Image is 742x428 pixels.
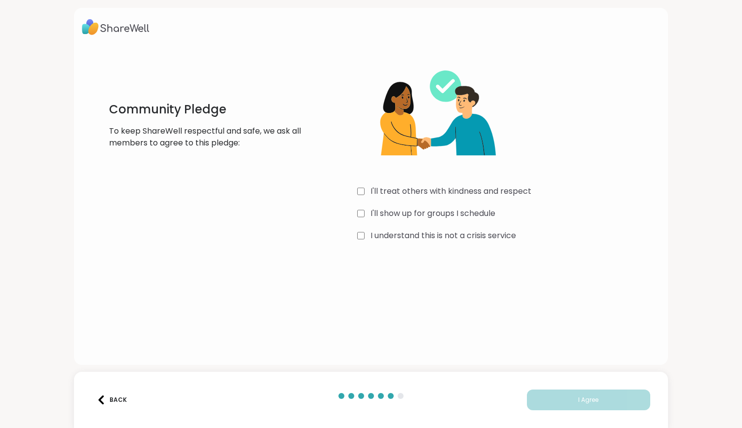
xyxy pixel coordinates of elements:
label: I understand this is not a crisis service [371,230,516,242]
p: To keep ShareWell respectful and safe, we ask all members to agree to this pledge: [109,125,306,149]
label: I'll treat others with kindness and respect [371,185,531,197]
span: I Agree [578,395,598,404]
h1: Community Pledge [109,102,306,117]
label: I'll show up for groups I schedule [371,208,495,219]
button: Back [92,390,131,410]
img: ShareWell Logo [82,16,149,38]
div: Back [97,395,127,404]
button: I Agree [527,390,650,410]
